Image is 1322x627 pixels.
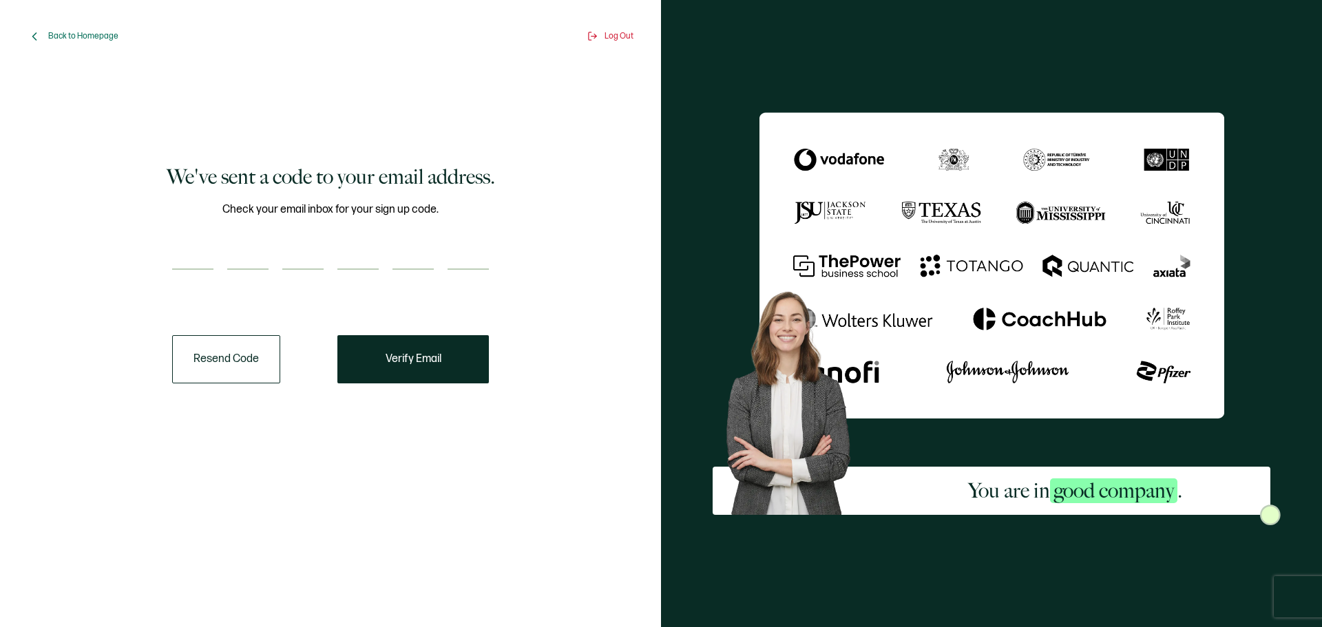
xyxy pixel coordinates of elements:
[759,112,1224,418] img: Sertifier We've sent a code to your email address.
[337,335,489,383] button: Verify Email
[1093,471,1322,627] iframe: Chat Widget
[167,163,495,191] h1: We've sent a code to your email address.
[386,354,441,365] span: Verify Email
[1050,478,1177,503] span: good company
[172,335,280,383] button: Resend Code
[968,477,1182,504] h2: You are in .
[222,201,439,218] span: Check your email inbox for your sign up code.
[713,280,880,515] img: Sertifier Signup - You are in <span class="strong-h">good company</span>. Hero
[605,31,633,41] span: Log Out
[48,31,118,41] span: Back to Homepage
